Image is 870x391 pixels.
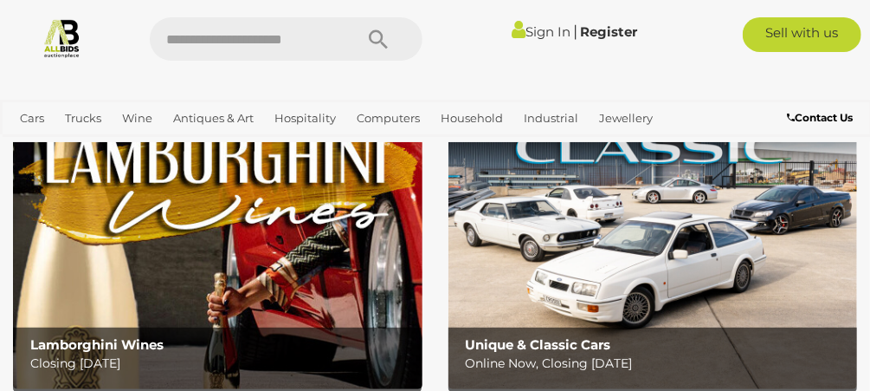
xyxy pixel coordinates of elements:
a: [GEOGRAPHIC_DATA] [123,133,260,161]
a: Sign In [512,23,570,40]
a: Lamborghini Wines Lamborghini Wines Closing [DATE] [13,30,422,389]
a: Wine [115,104,159,133]
img: Unique & Classic Cars [448,30,858,389]
b: Lamborghini Wines [30,336,164,353]
a: Sell with us [743,17,861,52]
a: Register [580,23,637,40]
a: Hospitality [267,104,343,133]
p: Online Now, Closing [DATE] [466,353,848,375]
b: Contact Us [787,111,853,124]
img: Allbids.com.au [42,17,82,58]
a: Unique & Classic Cars Unique & Classic Cars Online Now, Closing [DATE] [448,30,858,389]
a: Office [13,133,60,161]
span: | [573,22,577,41]
a: Trucks [58,104,108,133]
a: Industrial [517,104,585,133]
a: Computers [350,104,427,133]
a: Cars [13,104,51,133]
a: Household [434,104,510,133]
img: Lamborghini Wines [13,30,422,389]
a: Sports [67,133,116,161]
b: Unique & Classic Cars [466,336,611,353]
p: Closing [DATE] [30,353,413,375]
button: Search [336,17,422,61]
a: Antiques & Art [166,104,261,133]
a: Jewellery [593,104,661,133]
a: Contact Us [787,108,857,127]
